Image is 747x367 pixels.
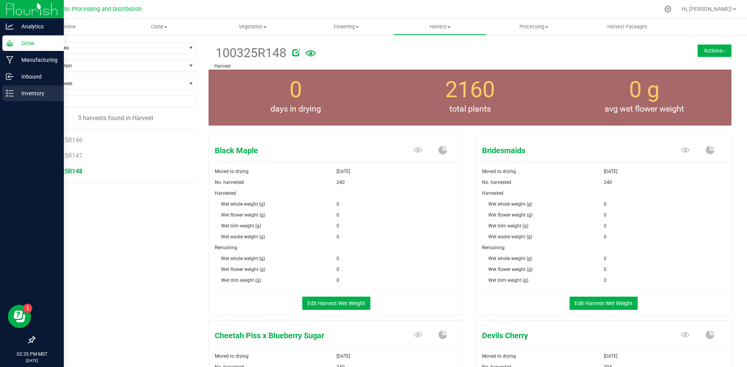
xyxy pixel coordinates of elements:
a: Harvest Packages [580,19,674,35]
span: [DATE] [337,166,350,177]
span: Wet whole weight (g) [221,201,265,207]
p: Harvest [214,63,638,70]
button: Edit Harvest Wet Weight [570,297,638,310]
span: Filter by area [35,42,186,53]
span: Wet flower weight (g) [488,267,533,272]
iframe: Resource center unread badge [23,304,32,313]
span: Moved to drying [482,353,516,359]
span: avg wet flower weight [557,103,731,115]
span: Devils Cherry [476,330,646,341]
span: 0 [289,77,302,103]
p: [DATE] [4,358,60,364]
span: total plants [383,103,557,115]
span: Overview [45,23,86,30]
span: 100325R148 [47,168,82,175]
span: 091725R146 [47,136,82,144]
p: 02:35 PM MST [4,351,60,358]
span: Moved to drying [215,353,249,359]
span: 0 [604,275,607,286]
button: Edit Harvest Wet Weight [302,297,370,310]
span: Wet whole weight (g) [488,256,532,261]
span: Wet trim weight (g) [488,278,528,283]
a: Harvest [393,19,487,35]
a: Vegetation [206,19,300,35]
span: No. harvested [482,180,511,185]
span: 0 [337,210,339,220]
p: Manufacturing [14,55,60,65]
group-info-box: Days in drying [214,70,377,126]
span: 2160 [445,77,495,103]
span: [DATE] [337,351,350,362]
a: Overview [19,19,112,35]
span: 092525R147 [47,152,82,159]
div: 3 harvests found in Harvest [34,114,196,123]
span: Moved to drying [482,169,516,174]
span: 240 [604,177,612,188]
p: Inbound [14,72,60,81]
p: Inventory [14,89,60,98]
span: Wet trim weight (g) [221,223,261,229]
span: Wet waste weight (g) [488,234,532,239]
span: Wet whole weight (g) [221,256,265,261]
span: 0 [337,220,339,231]
span: [DATE] [604,166,617,177]
span: 100325R148 [214,44,286,63]
span: 240 [337,177,345,188]
span: 0 [337,275,339,286]
span: Wet trim weight (g) [488,223,528,229]
iframe: Resource center [8,305,31,328]
span: Harvested [482,190,503,196]
button: Actions [698,44,731,57]
span: 0 [604,210,607,220]
span: Black Maple [209,145,379,156]
span: Clone [113,23,206,30]
span: Flowering [300,23,393,30]
span: 0 [604,264,607,275]
span: Wet flower weight (g) [488,212,533,218]
group-info-box: Average wet flower weight [563,70,726,126]
inline-svg: Inventory [6,89,14,97]
span: Filter by Strain [35,60,186,71]
span: Moved to drying [215,169,249,174]
span: Bridesmaids [476,145,646,156]
p: Analytics [14,22,60,31]
span: Harvest Packages [597,23,658,30]
group-info-box: Total number of plants [389,70,551,126]
div: Manage settings [663,5,673,13]
inline-svg: Inbound [6,73,14,80]
inline-svg: Analytics [6,23,14,30]
p: Grow [14,38,60,48]
span: days in drying [209,103,383,115]
span: Wet whole weight (g) [488,201,532,207]
span: 0 [604,199,607,210]
span: Wet flower weight (g) [221,267,265,272]
span: Remaining [215,245,237,250]
span: 0 [337,231,339,242]
span: 0 [604,220,607,231]
span: Wet trim weight (g) [221,278,261,283]
span: Processing [487,23,580,30]
span: Globe Farmacy Inc Processing and Distribution [23,6,142,12]
span: Harvested [215,190,236,196]
span: 0 g [629,77,659,103]
span: [DATE] [604,351,617,362]
span: Hi, [PERSON_NAME]! [682,6,732,12]
span: 0 [604,253,607,264]
span: 0 [604,231,607,242]
a: Flowering [300,19,393,35]
span: Vegetation [206,23,299,30]
span: Wet flower weight (g) [221,212,265,218]
span: Remaining [482,245,505,250]
span: 0 [337,264,339,275]
span: select [186,42,196,53]
inline-svg: Manufacturing [6,56,14,64]
inline-svg: Grow [6,39,14,47]
span: No. harvested [215,180,244,185]
span: 0 [337,253,339,264]
input: NO DATA FOUND [35,96,196,107]
span: Cheetah Piss x Blueberry Sugar [209,330,379,341]
span: Wet waste weight (g) [221,234,265,239]
a: Processing [487,19,580,35]
a: Clone [112,19,206,35]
